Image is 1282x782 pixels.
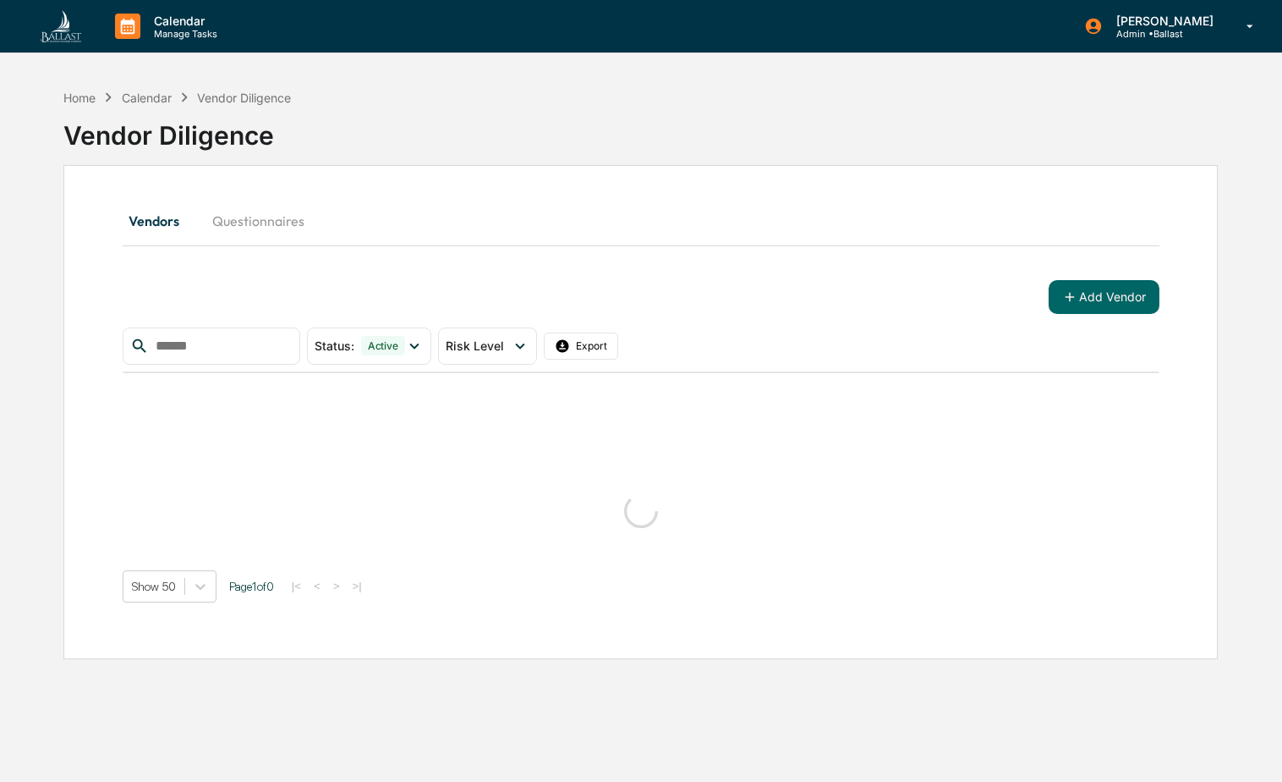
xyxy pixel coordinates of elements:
button: Export [544,333,618,360]
span: Status : [315,339,354,353]
button: Vendors [123,201,199,241]
div: Vendor Diligence [63,107,1217,151]
p: Manage Tasks [140,28,226,40]
div: Calendar [122,91,172,105]
div: Vendor Diligence [197,91,291,105]
button: |< [287,579,306,593]
img: logo [41,10,81,42]
p: Admin • Ballast [1103,28,1222,40]
p: Calendar [140,14,226,28]
button: > [328,579,345,593]
button: >| [348,579,367,593]
span: Risk Level [446,339,504,353]
span: Page 1 of 0 [229,580,274,593]
button: Add Vendor [1049,280,1159,314]
div: Home [63,91,96,105]
button: Questionnaires [199,201,318,241]
div: secondary tabs example [123,201,1159,241]
div: Active [361,336,405,355]
button: < [309,579,326,593]
p: [PERSON_NAME] [1103,14,1222,28]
